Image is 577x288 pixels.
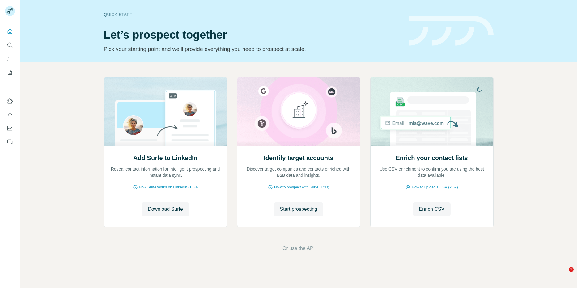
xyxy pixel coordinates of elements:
button: Use Surfe on LinkedIn [5,95,15,107]
span: Start prospecting [280,205,317,213]
span: How to prospect with Surfe (1:30) [274,184,329,190]
button: Enrich CSV [413,202,451,216]
h2: Add Surfe to LinkedIn [133,154,197,162]
img: banner [409,16,494,46]
span: Enrich CSV [419,205,445,213]
button: My lists [5,67,15,78]
button: Use Surfe API [5,109,15,120]
iframe: Intercom live chat [556,267,571,282]
h2: Enrich your contact lists [396,154,468,162]
button: Enrich CSV [5,53,15,64]
span: 1 [569,267,574,272]
p: Reveal contact information for intelligent prospecting and instant data sync. [110,166,221,178]
button: Start prospecting [274,202,324,216]
button: Download Surfe [142,202,189,216]
span: Download Surfe [148,205,183,213]
button: Or use the API [282,245,315,252]
button: Dashboard [5,123,15,134]
h2: Identify target accounts [264,154,333,162]
button: Feedback [5,136,15,147]
h1: Let’s prospect together [104,29,402,41]
img: Enrich your contact lists [370,77,494,146]
button: Quick start [5,26,15,37]
span: How to upload a CSV (2:59) [412,184,458,190]
img: Add Surfe to LinkedIn [104,77,227,146]
p: Discover target companies and contacts enriched with B2B data and insights. [244,166,354,178]
img: Identify target accounts [237,77,360,146]
p: Pick your starting point and we’ll provide everything you need to prospect at scale. [104,45,402,53]
button: Search [5,40,15,51]
span: How Surfe works on LinkedIn (1:58) [139,184,198,190]
div: Quick start [104,11,402,18]
p: Use CSV enrichment to confirm you are using the best data available. [377,166,487,178]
